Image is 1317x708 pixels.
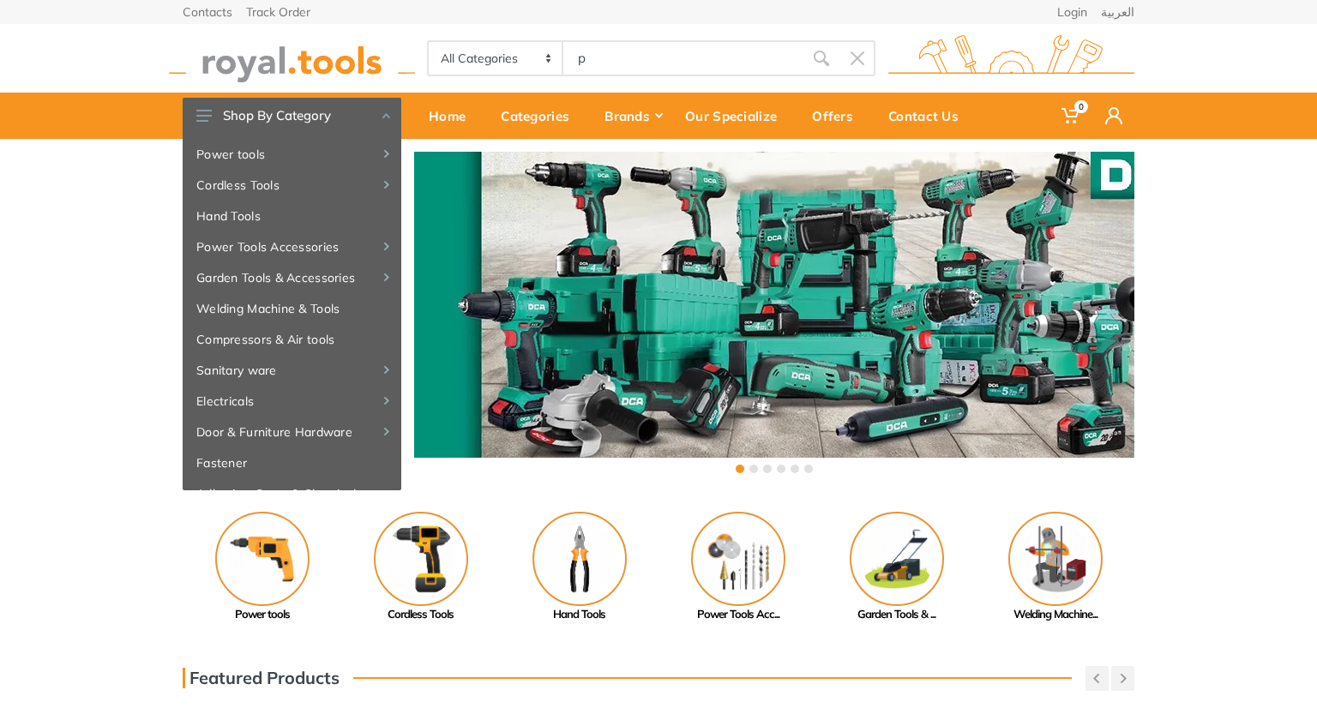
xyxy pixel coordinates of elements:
button: Shop By Category [183,98,401,134]
a: Track Order [246,6,310,18]
span: 0 [1074,100,1088,113]
h3: Featured Products [183,668,340,688]
div: Categories [489,98,592,134]
div: Cordless Tools [341,606,500,623]
a: Contacts [183,6,232,18]
a: Hand Tools [183,201,401,231]
img: royal.tools Logo [169,35,415,82]
a: Door & Furniture Hardware [183,417,401,447]
div: Garden Tools & ... [817,606,976,623]
img: Royal - Cordless Tools [374,512,468,606]
a: Categories [489,93,592,139]
img: Royal - Hand Tools [532,512,627,606]
div: Welding Machine... [976,606,1134,623]
img: Royal - Power Tools Accessories [691,512,785,606]
a: Garden Tools & Accessories [183,262,401,293]
a: 0 [1049,93,1093,139]
div: Brands [592,98,673,134]
img: royal.tools Logo [888,35,1134,82]
a: العربية [1101,6,1134,18]
img: Royal - Power tools [215,512,310,606]
img: Royal - Welding Machine & Tools [1008,512,1103,606]
a: Home [417,93,489,139]
a: Power tools [183,512,341,623]
a: Electricals [183,386,401,417]
select: Category [429,42,563,75]
a: Welding Machine... [976,512,1134,623]
div: Home [417,98,489,134]
a: Garden Tools & ... [817,512,976,623]
div: Contact Us [876,98,982,134]
a: Power tools [183,139,401,170]
a: Hand Tools [500,512,658,623]
a: Power Tools Accessories [183,231,401,262]
a: Cordless Tools [341,512,500,623]
div: Offers [800,98,876,134]
a: Sanitary ware [183,355,401,386]
a: Compressors & Air tools [183,324,401,355]
a: Our Specialize [673,93,800,139]
a: Offers [800,93,876,139]
img: Royal - Garden Tools & Accessories [850,512,944,606]
div: Our Specialize [673,98,800,134]
a: Welding Machine & Tools [183,293,401,324]
a: Adhesive, Spray & Chemical [183,478,401,509]
input: Site search [563,40,803,76]
a: Login [1057,6,1087,18]
div: Hand Tools [500,606,658,623]
a: Cordless Tools [183,170,401,201]
a: Fastener [183,447,401,478]
div: Power tools [183,606,341,623]
a: Power Tools Acc... [658,512,817,623]
a: Contact Us [876,93,982,139]
div: Power Tools Acc... [658,606,817,623]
